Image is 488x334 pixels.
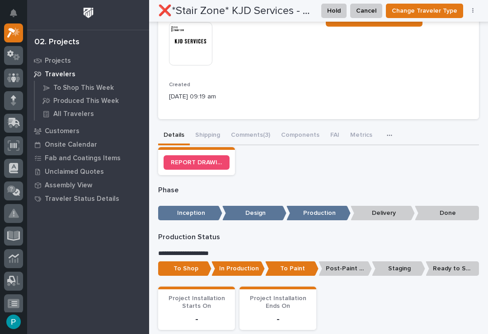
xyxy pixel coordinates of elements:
p: Production Status [158,233,479,241]
a: Unclaimed Quotes [27,165,149,178]
p: Customers [45,127,80,135]
a: To Shop This Week [35,81,149,94]
p: Unclaimed Quotes [45,168,104,176]
a: Produced This Week [35,94,149,107]
p: Traveler Status Details [45,195,119,203]
button: Cancel [350,4,382,18]
p: Fab and Coatings Items [45,154,121,162]
a: Customers [27,124,149,138]
button: Metrics [345,126,378,145]
img: Workspace Logo [80,5,97,21]
span: Project Installation Ends On [250,295,306,309]
a: REPORT DRAWING/DESIGN ISSUE [164,155,230,170]
button: Details [158,126,190,145]
span: Created [169,82,190,88]
a: All Travelers [35,107,149,120]
p: Delivery [351,206,415,221]
p: - [164,314,230,325]
button: Change Traveler Type [386,4,463,18]
a: Onsite Calendar [27,138,149,151]
button: Shipping [190,126,225,145]
a: Fab and Coatings Items [27,151,149,165]
p: Staging [372,261,425,276]
p: To Shop [158,261,211,276]
a: Assembly View [27,178,149,192]
p: Onsite Calendar [45,141,97,149]
span: Project Installation Starts On [169,295,225,309]
p: Post-Paint Assembly [319,261,372,276]
p: Done [415,206,479,221]
button: Comments (3) [225,126,276,145]
span: REPORT DRAWING/DESIGN ISSUE [171,159,222,166]
a: Traveler Status Details [27,192,149,205]
a: Travelers [27,67,149,81]
p: To Shop This Week [53,84,114,92]
span: Hold [327,5,341,16]
p: To Paint [265,261,319,276]
p: Travelers [45,70,75,79]
p: Production [286,206,351,221]
button: FAI [325,126,345,145]
p: Produced This Week [53,97,119,105]
button: Components [276,126,325,145]
div: 02. Projects [34,37,80,47]
p: In Production [211,261,265,276]
a: Projects [27,54,149,67]
div: Notifications [11,9,23,23]
span: Cancel [356,5,376,16]
button: Hold [321,4,347,18]
button: users-avatar [4,312,23,331]
button: Notifications [4,4,23,23]
p: [DATE] 09:19 am [169,92,319,102]
p: Inception [158,206,222,221]
p: Assembly View [45,181,92,190]
p: Phase [158,186,479,195]
h2: ❌*Stair Zone* KJD Services - Straight Stair [158,5,314,18]
p: - [245,314,311,325]
p: Design [222,206,286,221]
p: All Travelers [53,110,94,118]
p: Ready to Ship [426,261,479,276]
span: Change Traveler Type [392,5,457,16]
p: Projects [45,57,71,65]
